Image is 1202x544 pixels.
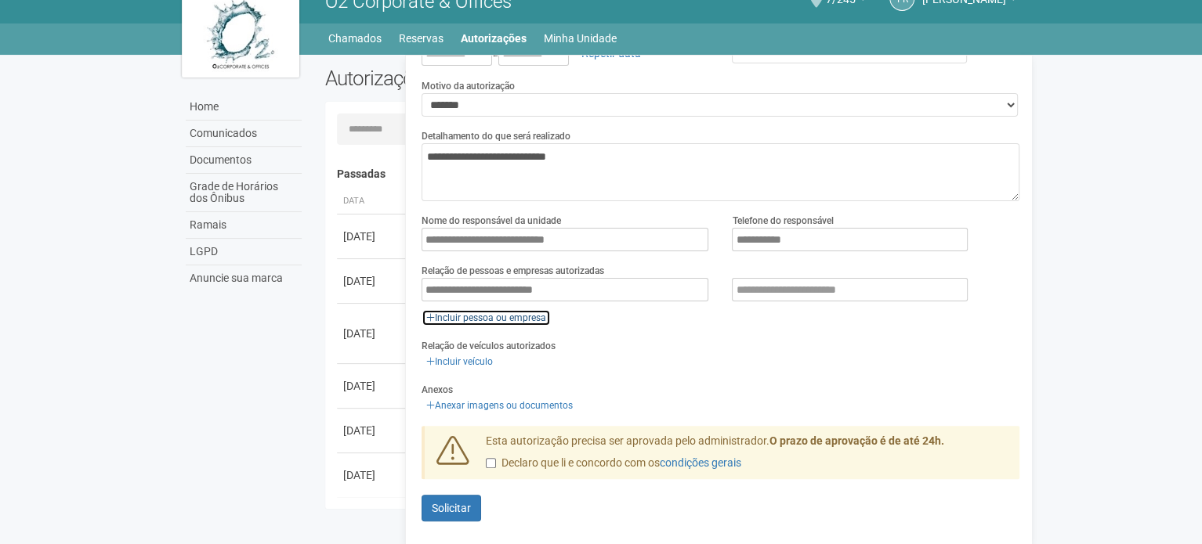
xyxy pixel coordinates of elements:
a: Anuncie sua marca [186,265,302,291]
a: LGPD [186,239,302,265]
a: Documentos [186,147,302,174]
a: Incluir veículo [422,353,498,370]
label: Telefone do responsável [732,214,833,228]
label: Anexos [422,383,453,397]
a: condições gerais [660,456,741,469]
input: Declaro que li e concordo com oscondições gerais [486,458,496,468]
div: [DATE] [343,378,401,394]
h2: Autorizações [325,67,661,90]
a: Anexar imagens ou documentos [422,397,577,414]
label: Nome do responsável da unidade [422,214,561,228]
a: Reservas [399,27,444,49]
div: [DATE] [343,423,401,438]
div: [DATE] [343,326,401,341]
label: Declaro que li e concordo com os [486,456,741,471]
div: [DATE] [343,229,401,244]
label: Motivo da autorização [422,79,515,93]
span: Solicitar [432,502,471,514]
button: Solicitar [422,495,481,521]
strong: O prazo de aprovação é de até 24h. [769,434,944,447]
div: Esta autorização precisa ser aprovada pelo administrador. [474,434,1019,479]
a: Grade de Horários dos Ônibus [186,174,302,212]
a: Incluir pessoa ou empresa [422,309,551,326]
a: Chamados [328,27,382,49]
label: Relação de veículos autorizados [422,339,556,353]
div: [DATE] [343,467,401,483]
a: Home [186,94,302,121]
a: Minha Unidade [544,27,617,49]
h4: Passadas [337,168,1008,180]
a: Comunicados [186,121,302,147]
label: Detalhamento do que será realizado [422,129,570,143]
div: [DATE] [343,273,401,289]
label: Relação de pessoas e empresas autorizadas [422,264,604,278]
a: Autorizações [461,27,527,49]
a: Ramais [186,212,302,239]
th: Data [337,189,407,214]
